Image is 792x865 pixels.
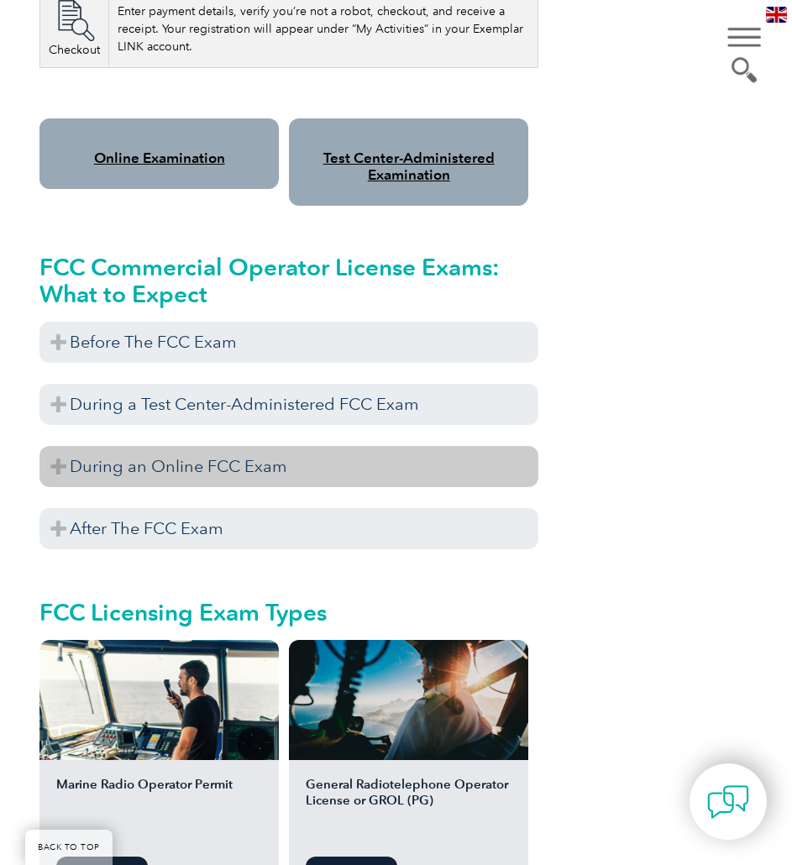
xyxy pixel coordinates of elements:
h2: Marine Radio Operator Permit [56,777,262,844]
a: Test Center-Administered Examination [323,149,495,183]
h3: During an Online FCC Exam [39,446,538,487]
a: BACK TO TOP [25,830,113,865]
img: contact-chat.png [707,781,749,823]
h2: FCC Licensing Exam Types [39,599,538,626]
img: en [766,7,787,23]
h2: General Radiotelephone Operator License or GROL (PG) [306,777,511,844]
h2: FCC Commercial Operator License Exams: What to Expect [39,254,538,307]
h3: Before The FCC Exam [39,322,538,363]
a: Online Examination [94,149,225,166]
h3: During a Test Center-Administered FCC Exam [39,384,538,425]
h3: After The FCC Exam [39,508,538,549]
